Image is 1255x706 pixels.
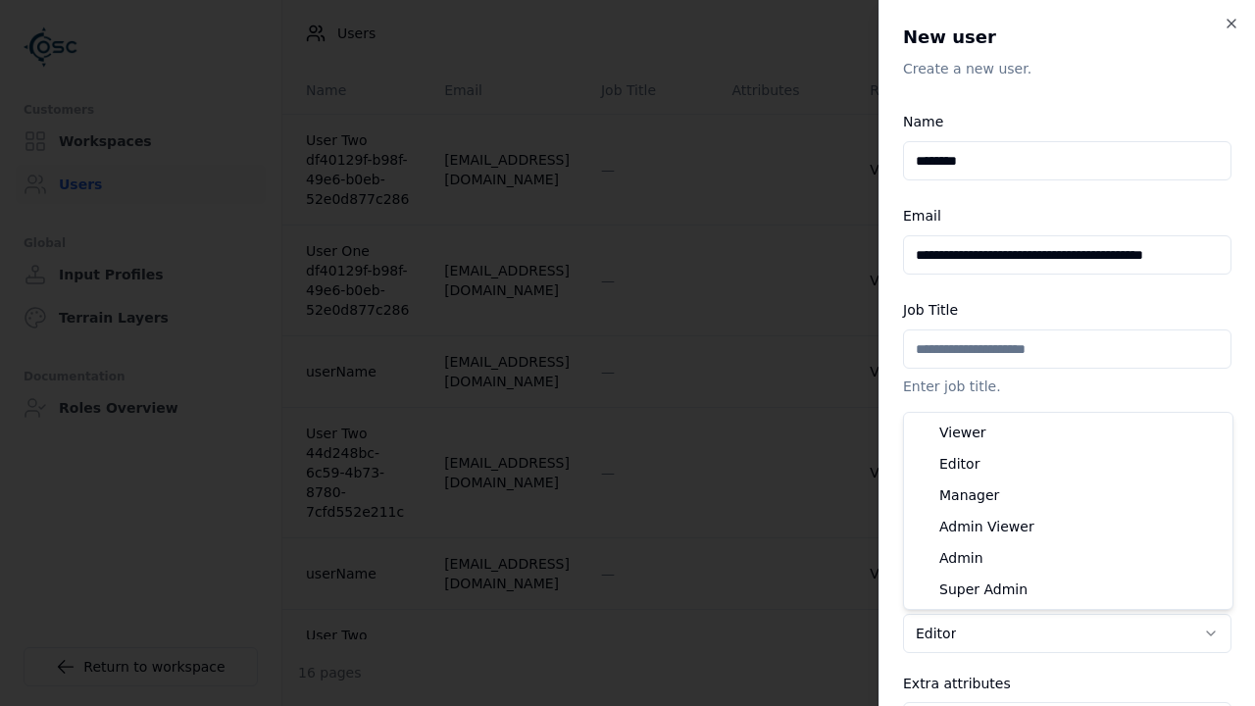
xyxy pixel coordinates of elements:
[939,580,1028,599] span: Super Admin
[939,517,1034,536] span: Admin Viewer
[939,485,999,505] span: Manager
[939,423,986,442] span: Viewer
[939,454,979,474] span: Editor
[939,548,983,568] span: Admin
